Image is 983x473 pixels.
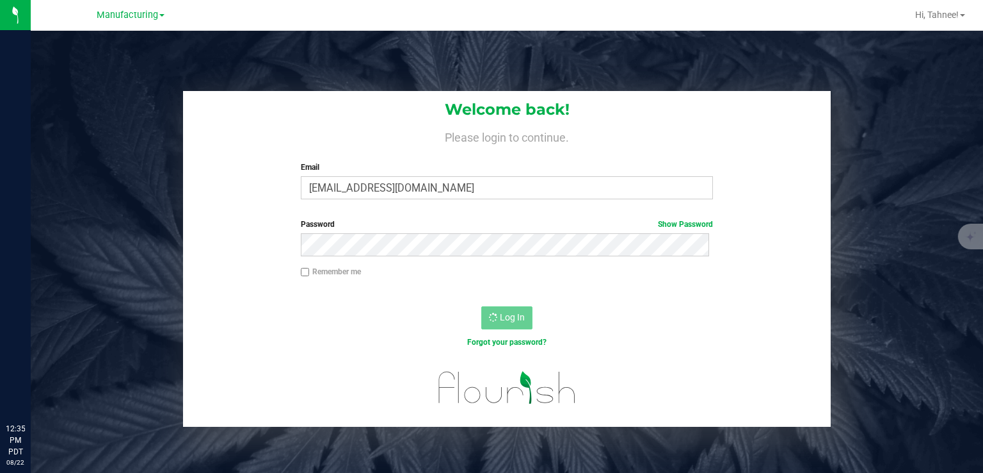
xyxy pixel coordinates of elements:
span: Manufacturing [97,10,158,21]
span: Password [301,220,335,229]
img: flourish_logo.svg [426,361,588,413]
label: Email [301,162,714,173]
span: Log In [500,312,525,322]
h1: Welcome back! [183,101,831,118]
p: 12:35 PM PDT [6,423,25,458]
h4: Please login to continue. [183,128,831,144]
a: Forgot your password? [467,338,547,347]
label: Remember me [301,266,361,278]
span: Hi, Tahnee! [915,10,959,20]
a: Show Password [658,220,713,229]
button: Log In [481,306,532,329]
p: 08/22 [6,458,25,467]
input: Remember me [301,268,310,277]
